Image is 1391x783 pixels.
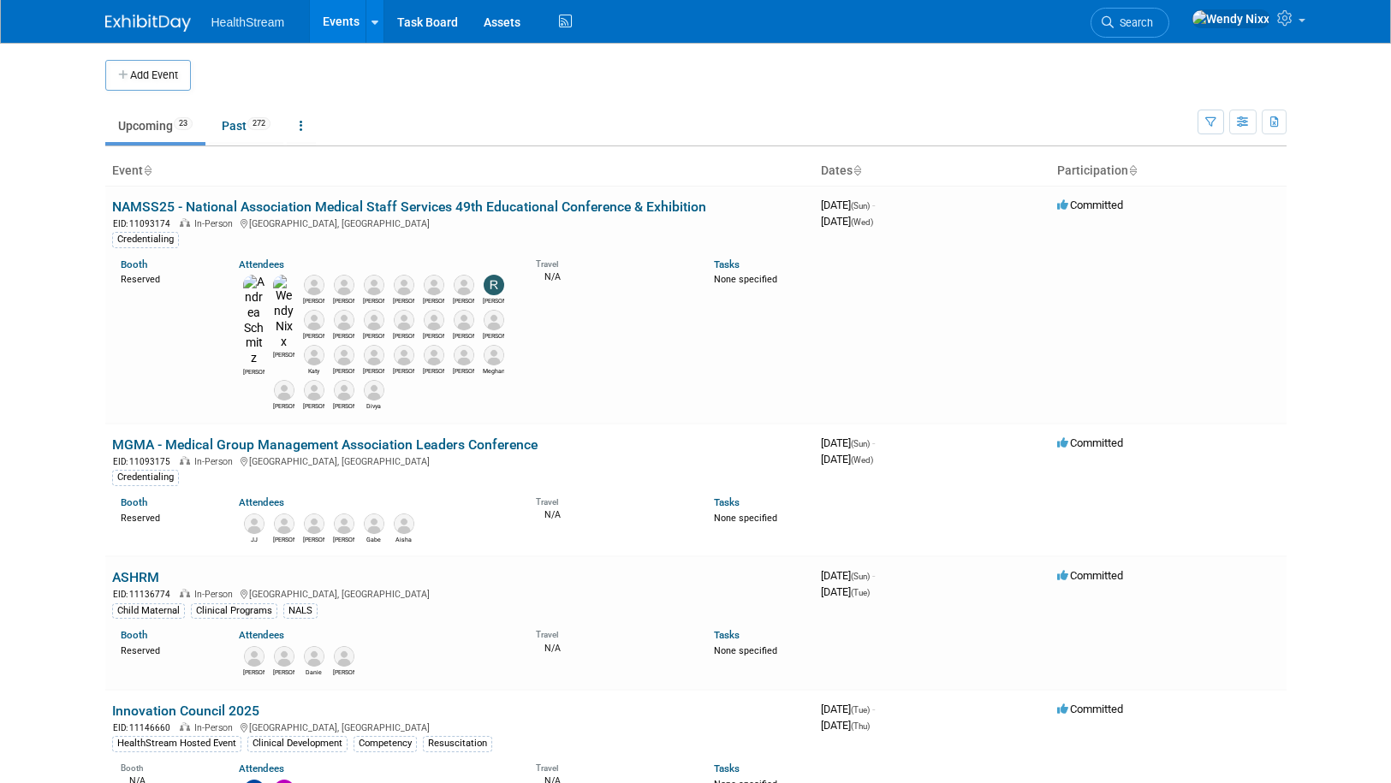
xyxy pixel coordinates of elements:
span: (Wed) [851,455,873,465]
span: (Tue) [851,588,870,597]
div: N/A [536,641,688,655]
a: Attendees [239,762,284,774]
div: Katy Young [303,365,324,376]
img: Rochelle Celik [484,275,504,295]
span: HealthStream [211,15,285,29]
span: [DATE] [821,719,870,732]
span: 272 [247,117,270,130]
span: - [872,199,875,211]
img: JJ Harnke [244,513,265,534]
span: EID: 11136774 [113,590,177,599]
div: JJ Harnke [243,534,265,544]
a: Tasks [714,496,740,508]
img: Tanesha Riley [334,646,354,667]
span: (Sun) [851,439,870,448]
a: MGMA - Medical Group Management Association Leaders Conference [112,436,538,453]
span: None specified [714,513,777,524]
div: Nicole Otte [333,365,354,376]
a: Sort by Event Name [143,163,152,177]
div: Travel [536,757,688,774]
img: Angela Beardsley [454,345,474,365]
span: Committed [1057,199,1123,211]
div: Credentialing [112,470,179,485]
span: [DATE] [821,585,870,598]
div: Competency [354,736,417,751]
img: Diana Hickey [274,646,294,667]
div: Brianna Gabriel [453,295,474,305]
span: [DATE] [821,215,873,228]
a: Innovation Council 2025 [112,703,259,719]
div: Rochelle Celik [483,295,504,305]
span: EID: 11093174 [113,219,177,228]
img: Amanda Morinelli [304,513,324,534]
span: [DATE] [821,453,873,466]
div: Resuscitation [423,736,492,751]
div: Bryan Robbins [303,295,324,305]
img: Brandi Zevenbergen [454,310,474,330]
div: Kelly Kaechele [393,330,414,341]
div: Aisha Roels [393,534,414,544]
span: In-Person [194,589,238,600]
div: Brandi Zevenbergen [453,330,474,341]
img: Bryan Robbins [304,275,324,295]
span: Committed [1057,569,1123,582]
img: Tawna Knight [304,380,324,400]
div: Jen Grijalva [363,365,384,376]
a: ASHRM [112,569,159,585]
img: Jennie Julius [394,275,414,295]
img: Ty Meredith [334,513,354,534]
div: Child Maternal [112,603,185,619]
img: Jen Grijalva [364,345,384,365]
a: Sort by Start Date [853,163,861,177]
img: Reuben Faber [334,275,354,295]
div: Reserved [121,642,214,657]
span: [DATE] [821,569,875,582]
span: In-Person [194,722,238,733]
th: Dates [814,157,1050,186]
div: Reserved [121,509,214,525]
img: Kathryn Prusinski [244,646,265,667]
div: N/A [536,507,688,521]
span: 23 [174,117,193,130]
div: Reserved [121,270,214,286]
div: Tanesha Riley [333,667,354,677]
img: In-Person Event [180,456,190,465]
div: Amy Kleist [303,330,324,341]
img: Aisha Roels [394,513,414,534]
a: Tasks [714,629,740,641]
div: [GEOGRAPHIC_DATA], [GEOGRAPHIC_DATA] [112,586,807,601]
div: N/A [536,270,688,283]
span: - [872,569,875,582]
div: HealthStream Hosted Event [112,736,241,751]
div: Travel [536,624,688,640]
a: Tasks [714,258,740,270]
span: Search [1114,16,1153,29]
a: Tasks [714,762,740,774]
a: Booth [121,629,147,641]
div: Kevin O'Hara [333,400,354,411]
img: Kelly Kaechele [394,310,414,330]
span: None specified [714,645,777,656]
img: Katy Young [304,345,324,365]
div: [GEOGRAPHIC_DATA], [GEOGRAPHIC_DATA] [112,720,807,734]
a: Booth [121,496,147,508]
img: Meghan Kurtz [484,345,504,365]
div: Jennie Julius [393,295,414,305]
span: (Tue) [851,705,870,715]
img: Sadie Welch [334,310,354,330]
div: Andrea Schmitz [243,366,265,377]
span: - [872,703,875,715]
img: Joe Deedy [424,275,444,295]
div: NALS [283,603,318,619]
img: ExhibitDay [105,15,191,32]
div: Wendy Nixx [273,349,294,359]
div: Gabe Glimps [363,534,384,544]
img: Nicole Otte [334,345,354,365]
a: Attendees [239,629,284,641]
div: Credentialing [112,232,179,247]
button: Add Event [105,60,191,91]
span: (Wed) [851,217,873,227]
div: Joe Deedy [423,295,444,305]
img: Sarah Cassidy [484,310,504,330]
span: [DATE] [821,436,875,449]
